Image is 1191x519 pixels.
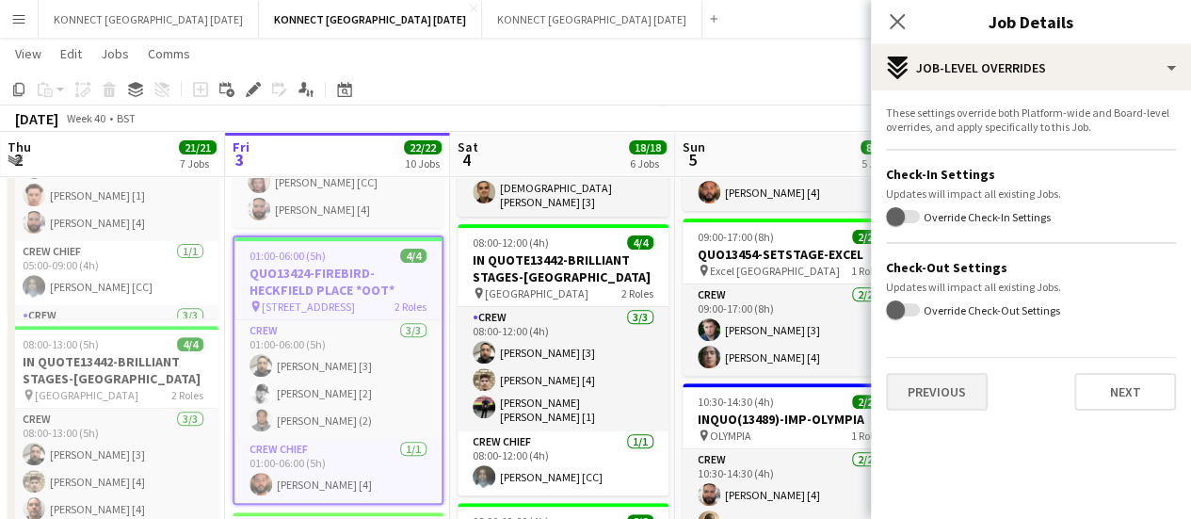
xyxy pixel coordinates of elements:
div: BST [117,111,136,125]
span: 1 Role [851,264,878,278]
button: KONNECT [GEOGRAPHIC_DATA] [DATE] [39,1,259,38]
span: 2 [5,149,31,170]
span: Fri [233,138,249,155]
span: 2 Roles [171,388,203,402]
span: 2 Roles [394,300,427,314]
div: Updates will impact all existing Jobs. [886,280,1176,294]
app-card-role: Crew3/305:00-09:00 (4h)Anan Al Nayean [2][PERSON_NAME] [1][PERSON_NAME] [4] [8,122,218,241]
a: Jobs [93,41,137,66]
app-card-role: Crew2/200:30-04:30 (4h)[PERSON_NAME] [CC][PERSON_NAME] [4] [233,137,443,228]
span: 3 [230,149,249,170]
h3: Check-In Settings [886,166,1176,183]
div: 5 Jobs [861,156,891,170]
app-job-card: 09:00-17:00 (8h)2/2QUO13454-SETSTAGE-EXCEL Excel [GEOGRAPHIC_DATA]1 RoleCrew2/209:00-17:00 (8h)[P... [683,219,893,376]
div: Job-Level Overrides [871,45,1191,90]
span: 08:00-13:00 (5h) [23,337,99,351]
app-job-card: 08:00-12:00 (4h)4/4IN QUOTE13442-BRILLIANT STAGES-[GEOGRAPHIC_DATA] [GEOGRAPHIC_DATA]2 RolesCrew3... [458,224,668,495]
span: [GEOGRAPHIC_DATA] [485,286,588,300]
div: These settings override both Platform-wide and Board-level overrides, and apply specifically to t... [886,105,1176,134]
div: 7 Jobs [180,156,216,170]
app-card-role: Crew Chief1/108:00-12:00 (4h)[PERSON_NAME] [CC] [458,431,668,495]
a: Edit [53,41,89,66]
span: 2 Roles [621,286,653,300]
span: [GEOGRAPHIC_DATA] [35,388,138,402]
div: [DATE] [15,109,58,128]
span: Thu [8,138,31,155]
app-card-role: Crew2/209:00-17:00 (8h)[PERSON_NAME] [3][PERSON_NAME] [4] [683,284,893,376]
span: Edit [60,45,82,62]
app-card-role: Crew Chief1/105:00-09:00 (4h)[PERSON_NAME] [CC] [8,241,218,305]
span: 22/22 [404,140,442,154]
app-card-role: Crew3/301:00-06:00 (5h)[PERSON_NAME] [3][PERSON_NAME] [2][PERSON_NAME] (2) [234,320,442,439]
a: View [8,41,49,66]
app-card-role: Crew Chief1/101:00-06:00 (5h)[PERSON_NAME] [4] [234,439,442,503]
span: 5 [680,149,705,170]
app-job-card: 05:00-01:00 (20h) (Fri)8/8QUO13392-VEO EVENTS-THE GHERKIN The Gherkin4 RolesCrew3/305:00-09:00 (4... [8,40,218,318]
app-card-role: Crew3/3 [8,305,218,424]
button: KONNECT [GEOGRAPHIC_DATA] [DATE] [259,1,482,38]
button: Previous [886,373,988,411]
span: 4/4 [177,337,203,351]
span: 10:30-14:30 (4h) [698,395,774,409]
div: 6 Jobs [630,156,666,170]
span: View [15,45,41,62]
span: 08:00-12:00 (4h) [473,235,549,250]
h3: INQUO(13489)-IMP-OLYMPIA [683,411,893,428]
span: 21/21 [179,140,217,154]
span: 4/4 [400,249,427,263]
h3: Check-Out Settings [886,259,1176,276]
app-card-role: Crew3/308:00-12:00 (4h)[PERSON_NAME] [3][PERSON_NAME] [4][PERSON_NAME] [PERSON_NAME] [1] [458,307,668,431]
span: 01:00-06:00 (5h) [249,249,326,263]
h3: Job Details [871,9,1191,34]
h3: IN QUOTE13442-BRILLIANT STAGES-[GEOGRAPHIC_DATA] [458,251,668,285]
div: 10 Jobs [405,156,441,170]
h3: QUO13454-SETSTAGE-EXCEL [683,246,893,263]
h3: QUO13424-FIREBIRD-HECKFIELD PLACE *OOT* [234,265,442,299]
span: Week 40 [62,111,109,125]
span: [STREET_ADDRESS] [262,300,355,314]
label: Override Check-Out Settings [920,302,1060,316]
span: Sat [458,138,478,155]
span: 09:00-17:00 (8h) [698,230,774,244]
button: Next [1074,373,1176,411]
span: 2/2 [852,395,878,409]
h3: IN QUOTE13442-BRILLIANT STAGES-[GEOGRAPHIC_DATA] [8,353,218,387]
span: 2/2 [852,230,878,244]
span: OLYMPIA [710,429,751,443]
span: Excel [GEOGRAPHIC_DATA] [710,264,840,278]
span: 18/18 [629,140,667,154]
span: 4/4 [627,235,653,250]
span: 4 [455,149,478,170]
app-job-card: 01:00-06:00 (5h)4/4QUO13424-FIREBIRD-HECKFIELD PLACE *OOT* [STREET_ADDRESS]2 RolesCrew3/301:00-06... [233,235,443,505]
a: Comms [140,41,198,66]
span: 8/8 [861,140,887,154]
span: Jobs [101,45,129,62]
span: Comms [148,45,190,62]
span: Sun [683,138,705,155]
label: Override Check-In Settings [920,210,1051,224]
button: KONNECT [GEOGRAPHIC_DATA] [DATE] [482,1,702,38]
div: Updates will impact all existing Jobs. [886,187,1176,201]
span: 1 Role [851,429,878,443]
